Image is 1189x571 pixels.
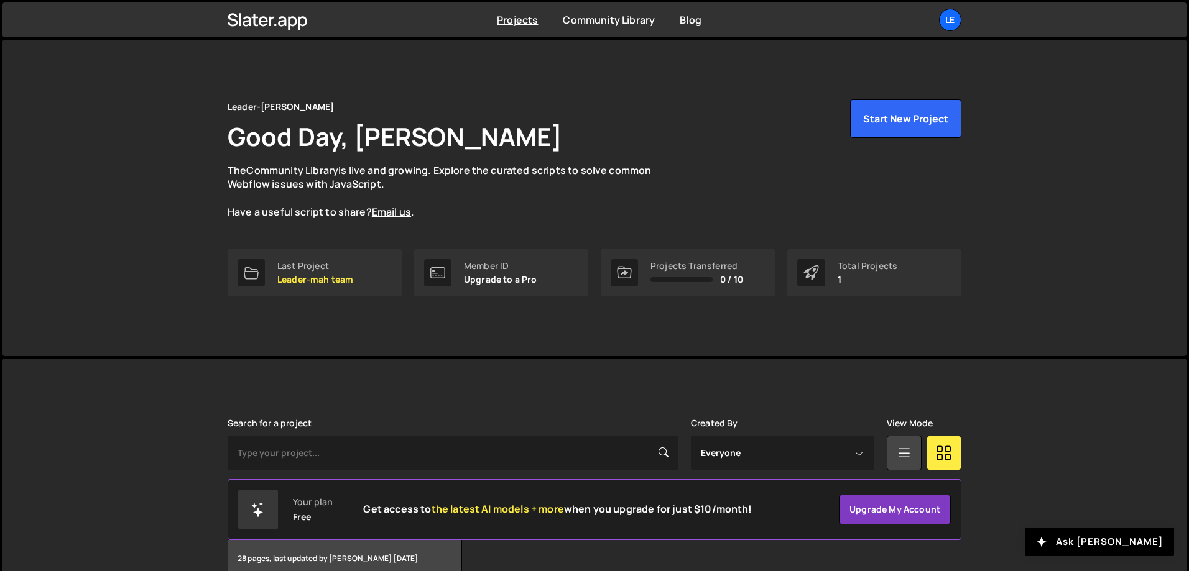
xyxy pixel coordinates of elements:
div: Last Project [277,261,353,271]
p: Leader-mah team [277,275,353,285]
div: Leader-[PERSON_NAME] [228,99,334,114]
a: Le [939,9,961,31]
div: Your plan [293,497,333,507]
label: Search for a project [228,418,312,428]
div: Total Projects [838,261,897,271]
h1: Good Day, [PERSON_NAME] [228,119,562,153]
a: Last Project Leader-mah team [228,249,402,296]
button: Ask [PERSON_NAME] [1025,528,1174,556]
div: Projects Transferred [650,261,743,271]
a: Community Library [246,163,338,177]
p: 1 [838,275,897,285]
p: The is live and growing. Explore the curated scripts to solve common Webflow issues with JavaScri... [228,163,675,219]
button: Start New Project [850,99,961,138]
a: Email us [372,205,411,219]
span: 0 / 10 [720,275,743,285]
label: Created By [691,418,738,428]
a: Blog [680,13,701,27]
div: Member ID [464,261,537,271]
div: Free [293,512,312,522]
span: the latest AI models + more [432,502,564,516]
label: View Mode [887,418,933,428]
h2: Get access to when you upgrade for just $10/month! [363,503,752,515]
a: Upgrade my account [839,495,951,524]
a: Community Library [563,13,655,27]
p: Upgrade to a Pro [464,275,537,285]
input: Type your project... [228,436,678,470]
a: Projects [497,13,538,27]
